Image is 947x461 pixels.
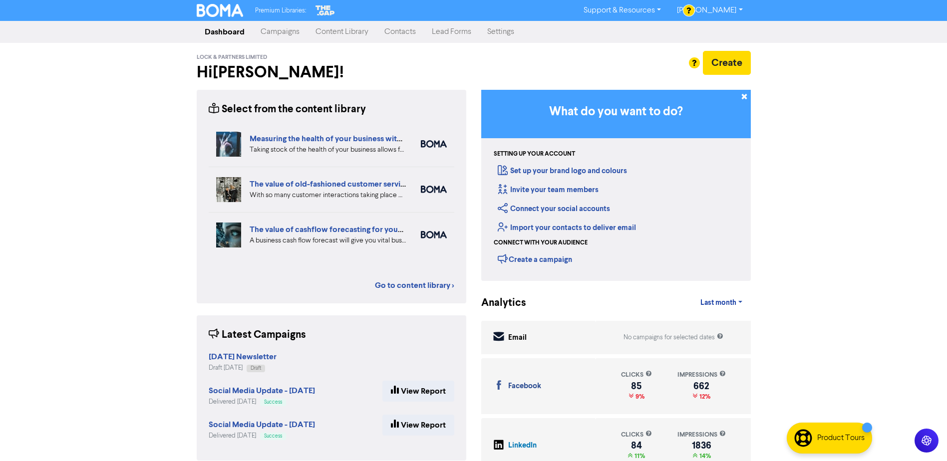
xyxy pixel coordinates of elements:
[209,327,306,343] div: Latest Campaigns
[508,440,537,452] div: LinkedIn
[253,22,308,42] a: Campaigns
[209,363,277,373] div: Draft [DATE]
[209,397,315,407] div: Delivered [DATE]
[376,22,424,42] a: Contacts
[209,102,366,117] div: Select from the content library
[382,381,454,402] a: View Report
[209,353,277,361] a: [DATE] Newsletter
[250,190,406,201] div: With so many customer interactions taking place online, your online customer service has to be fi...
[498,204,610,214] a: Connect your social accounts
[697,452,711,460] span: 14%
[624,333,723,342] div: No campaigns for selected dates
[677,382,726,390] div: 662
[479,22,522,42] a: Settings
[421,140,447,148] img: boma_accounting
[250,134,455,144] a: Measuring the health of your business with ratio measures
[692,293,750,313] a: Last month
[375,279,454,291] a: Go to content library >
[314,4,336,17] img: The Gap
[703,51,751,75] button: Create
[897,413,947,461] iframe: Chat Widget
[197,63,466,82] h2: Hi [PERSON_NAME] !
[700,298,736,307] span: Last month
[498,251,572,266] div: Create a campaign
[250,179,484,189] a: The value of old-fashioned customer service: getting data insights
[421,231,447,238] img: boma_accounting
[498,166,627,176] a: Set up your brand logo and colours
[250,235,406,246] div: A business cash flow forecast will give you vital business intelligence to help you scenario-plan...
[255,7,306,14] span: Premium Libraries:
[669,2,750,18] a: [PERSON_NAME]
[209,352,277,362] strong: [DATE] Newsletter
[251,366,261,371] span: Draft
[197,4,244,17] img: BOMA Logo
[308,22,376,42] a: Content Library
[494,238,588,247] div: Connect with your audience
[209,431,315,441] div: Delivered [DATE]
[421,186,447,193] img: boma
[621,370,652,380] div: clicks
[677,442,726,450] div: 1836
[508,381,541,392] div: Facebook
[632,452,645,460] span: 11%
[508,332,527,344] div: Email
[209,420,315,430] strong: Social Media Update - [DATE]
[209,421,315,429] a: Social Media Update - [DATE]
[498,223,636,232] a: Import your contacts to deliver email
[209,386,315,396] strong: Social Media Update - [DATE]
[250,145,406,155] div: Taking stock of the health of your business allows for more effective planning, early warning abo...
[498,185,599,195] a: Invite your team members
[197,22,253,42] a: Dashboard
[264,400,282,405] span: Success
[250,225,433,234] a: The value of cashflow forecasting for your business
[621,382,652,390] div: 85
[697,393,710,401] span: 12%
[481,90,751,281] div: Getting Started in BOMA
[621,442,652,450] div: 84
[264,434,282,439] span: Success
[424,22,479,42] a: Lead Forms
[197,54,267,61] span: Lock & Partners Limited
[496,105,736,119] h3: What do you want to do?
[677,430,726,440] div: impressions
[209,387,315,395] a: Social Media Update - [DATE]
[481,295,514,311] div: Analytics
[382,415,454,436] a: View Report
[677,370,726,380] div: impressions
[633,393,644,401] span: 9%
[576,2,669,18] a: Support & Resources
[494,150,575,159] div: Setting up your account
[621,430,652,440] div: clicks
